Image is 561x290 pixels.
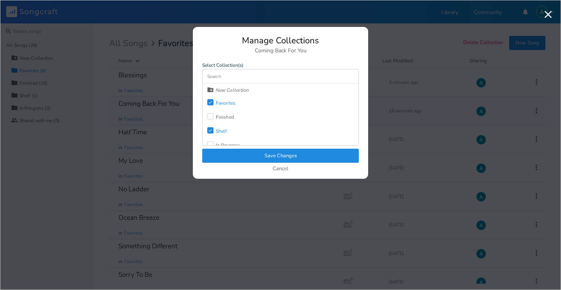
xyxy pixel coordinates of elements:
[215,88,249,93] div: New Collection
[216,143,240,148] div: In Progress
[203,69,358,84] input: Search
[273,166,288,173] button: Cancel
[202,36,359,45] div: Manage Collections
[202,149,359,163] button: Save Changes
[216,115,234,119] div: Finished
[216,129,227,133] div: Shelf
[202,63,359,68] label: Select Collection(s)
[202,48,359,53] div: Coming Back For You
[216,101,235,105] div: Favorites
